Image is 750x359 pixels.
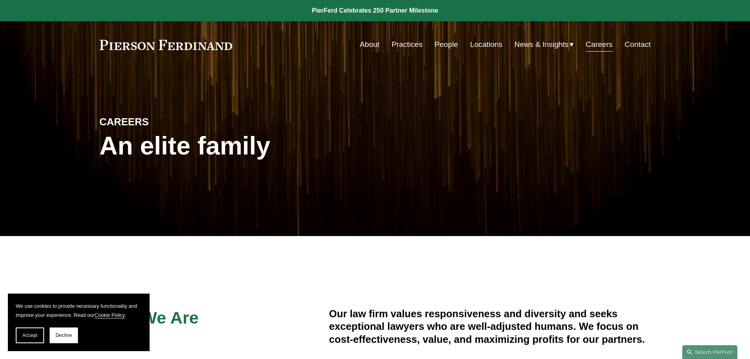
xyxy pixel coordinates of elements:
a: folder dropdown [515,37,574,52]
a: Cookie Policy [94,312,125,318]
span: Accept [22,333,37,338]
a: Careers [586,37,613,52]
a: Locations [470,37,502,52]
span: Decline [56,333,72,338]
a: About [360,37,380,52]
h4: CAREERS [100,115,237,128]
a: Practices [391,37,422,52]
h4: Our law firm values responsiveness and diversity and seeks exceptional lawyers who are well-adjus... [329,307,651,346]
p: We use cookies to provide necessary functionality and improve your experience. Read our . [16,301,142,320]
a: Contact [624,37,650,52]
a: People [435,37,458,52]
h1: An elite family [100,132,375,160]
a: Search this site [682,345,737,359]
button: Accept [16,327,44,343]
section: Cookie banner [8,294,150,351]
span: News & Insights [515,38,569,52]
button: Decline [50,327,78,343]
